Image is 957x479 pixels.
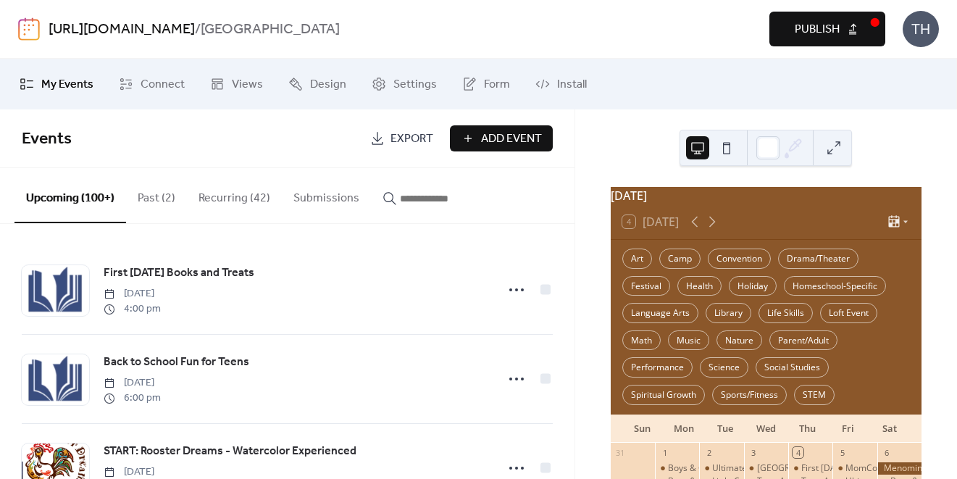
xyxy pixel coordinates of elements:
div: Boys & Girls Brigade: Climbing Club [655,462,699,475]
div: Loft Event [820,303,877,323]
div: Performance [622,357,693,378]
span: Design [310,76,346,93]
b: [GEOGRAPHIC_DATA] [201,16,340,43]
div: Language Arts [622,303,698,323]
button: Publish [769,12,885,46]
div: 5 [837,447,848,458]
a: First [DATE] Books and Treats [104,264,254,283]
div: 4 [793,447,803,458]
div: Boys & Girls Brigade: Climbing Club [668,462,811,475]
span: Settings [393,76,437,93]
div: 6 [882,447,893,458]
div: Thu [787,415,828,443]
span: Form [484,76,510,93]
div: Neenah Plaza: HomeSchool Skating [744,462,788,475]
div: Sun [622,415,664,443]
div: [DATE] [611,187,922,204]
button: Upcoming (100+) [14,168,126,223]
span: Export [390,130,433,148]
a: [URL][DOMAIN_NAME] [49,16,195,43]
img: logo [18,17,40,41]
div: Sports/Fitness [712,385,787,405]
div: Tue [704,415,745,443]
button: Recurring (42) [187,168,282,222]
div: First [DATE] Books and Treats [801,462,922,475]
a: Install [525,64,598,104]
span: Back to School Fun for Teens [104,354,249,371]
div: Homeschool-Specific [784,276,886,296]
div: Parent/Adult [769,330,837,351]
div: First Thursday Books and Treats [788,462,832,475]
button: Past (2) [126,168,187,222]
div: Wed [745,415,787,443]
div: Fri [827,415,869,443]
span: My Events [41,76,93,93]
div: Social Studies [756,357,829,378]
span: Views [232,76,263,93]
div: 3 [748,447,759,458]
a: Connect [108,64,196,104]
span: Connect [141,76,185,93]
a: My Events [9,64,104,104]
div: Music [668,330,709,351]
div: Camp [659,249,701,269]
div: MomCo Meeting [832,462,877,475]
div: Life Skills [759,303,813,323]
a: Back to School Fun for Teens [104,353,249,372]
div: Convention [708,249,771,269]
span: Add Event [481,130,542,148]
span: [DATE] [104,375,161,391]
span: 4:00 pm [104,301,161,317]
div: [GEOGRAPHIC_DATA]: HomeSchool Skating [757,462,932,475]
span: START: Rooster Dreams - Watercolor Experienced [104,443,356,460]
div: Library [706,303,751,323]
a: START: Rooster Dreams - Watercolor Experienced [104,442,356,461]
button: Add Event [450,125,553,151]
div: Menominee Park Zoo: Snooze at the Zoo [877,462,922,475]
div: Ultimate Fusion Athletics: Family Open Gym [699,462,743,475]
div: MomCo Meeting [845,462,913,475]
div: 31 [615,447,626,458]
div: Holiday [729,276,777,296]
div: TH [903,11,939,47]
div: STEM [794,385,835,405]
b: / [195,16,201,43]
a: Export [359,125,444,151]
div: Spiritual Growth [622,385,705,405]
div: Art [622,249,652,269]
div: Ultimate Fusion Athletics: Family Open Gym [712,462,887,475]
div: 2 [703,447,714,458]
div: Math [622,330,661,351]
div: Drama/Theater [778,249,858,269]
div: Sat [869,415,910,443]
a: Form [451,64,521,104]
a: Design [277,64,357,104]
span: Events [22,123,72,155]
a: Settings [361,64,448,104]
span: Publish [795,21,840,38]
div: 1 [659,447,670,458]
a: Views [199,64,274,104]
span: [DATE] [104,286,161,301]
button: Submissions [282,168,371,222]
div: Health [677,276,722,296]
span: 6:00 pm [104,391,161,406]
div: Nature [716,330,762,351]
div: Festival [622,276,670,296]
div: Science [700,357,748,378]
div: Mon [663,415,704,443]
span: Install [557,76,587,93]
